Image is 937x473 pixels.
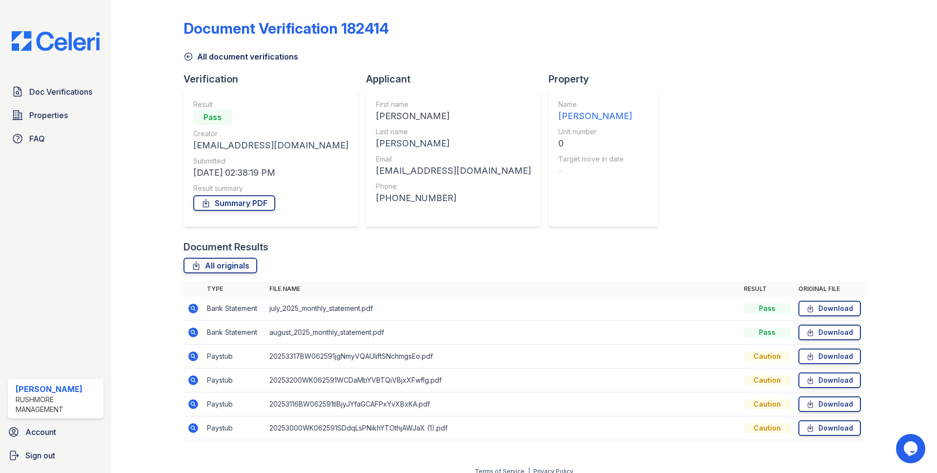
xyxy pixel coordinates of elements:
div: Rushmore Management [16,395,100,414]
td: Paystub [203,345,265,369]
div: Document Verification 182414 [183,20,389,37]
div: First name [376,100,531,109]
th: File name [265,281,740,297]
a: FAQ [8,129,103,148]
a: Download [798,396,861,412]
a: All originals [183,258,257,273]
div: Phone [376,182,531,191]
iframe: chat widget [896,434,927,463]
span: FAQ [29,133,45,144]
div: Pass [193,109,232,125]
a: Properties [8,105,103,125]
th: Type [203,281,265,297]
a: Doc Verifications [8,82,103,102]
a: Download [798,349,861,364]
div: Result summary [193,184,348,193]
img: CE_Logo_Blue-a8612792a0a2168367f1c8372b55b34899dd931a85d93a1a3d3e32e68fde9ad4.png [4,31,107,51]
div: Creator [193,129,348,139]
div: Email [376,154,531,164]
div: [PHONE_NUMBER] [376,191,531,205]
div: Caution [744,399,791,409]
span: Doc Verifications [29,86,92,98]
span: Account [25,426,56,438]
div: Caution [744,375,791,385]
td: 20253116BW062591tlBjyJYfaGCAFPxYvXBxKA.pdf [265,392,740,416]
td: 20253200WK062591WCDaMbYVBTQiVBjxXFwfIg.pdf [265,369,740,392]
div: [PERSON_NAME] [558,109,632,123]
th: Result [740,281,794,297]
td: july_2025_monthly_statement.pdf [265,297,740,321]
div: Verification [183,72,366,86]
div: - [558,164,632,178]
div: Result [193,100,348,109]
td: Paystub [203,369,265,392]
div: Applicant [366,72,549,86]
div: Property [549,72,666,86]
a: Summary PDF [193,195,275,211]
td: Paystub [203,392,265,416]
div: [DATE] 02:38:19 PM [193,166,348,180]
span: Properties [29,109,68,121]
div: [EMAIL_ADDRESS][DOMAIN_NAME] [193,139,348,152]
div: Caution [744,351,791,361]
td: Bank Statement [203,321,265,345]
th: Original file [794,281,865,297]
a: Account [4,422,107,442]
div: Unit number [558,127,632,137]
td: 20253317BW062591jgNmyVQAUIiftSNchmgsEo.pdf [265,345,740,369]
a: Download [798,420,861,436]
a: Sign out [4,446,107,465]
a: Download [798,301,861,316]
td: Paystub [203,416,265,440]
a: Download [798,372,861,388]
span: Sign out [25,450,55,461]
a: Name [PERSON_NAME] [558,100,632,123]
div: Submitted [193,156,348,166]
td: august_2025_monthly_statement.pdf [265,321,740,345]
div: [PERSON_NAME] [16,383,100,395]
div: [EMAIL_ADDRESS][DOMAIN_NAME] [376,164,531,178]
a: All document verifications [183,51,298,62]
td: Bank Statement [203,297,265,321]
a: Download [798,325,861,340]
div: Target move in date [558,154,632,164]
div: Document Results [183,240,268,254]
div: 0 [558,137,632,150]
div: Pass [744,328,791,337]
div: Pass [744,304,791,313]
td: 20253000WK062591SDdqLsPNikhYTOthjAWJaX (1).pdf [265,416,740,440]
div: Caution [744,423,791,433]
div: Last name [376,127,531,137]
div: [PERSON_NAME] [376,137,531,150]
div: Name [558,100,632,109]
div: [PERSON_NAME] [376,109,531,123]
